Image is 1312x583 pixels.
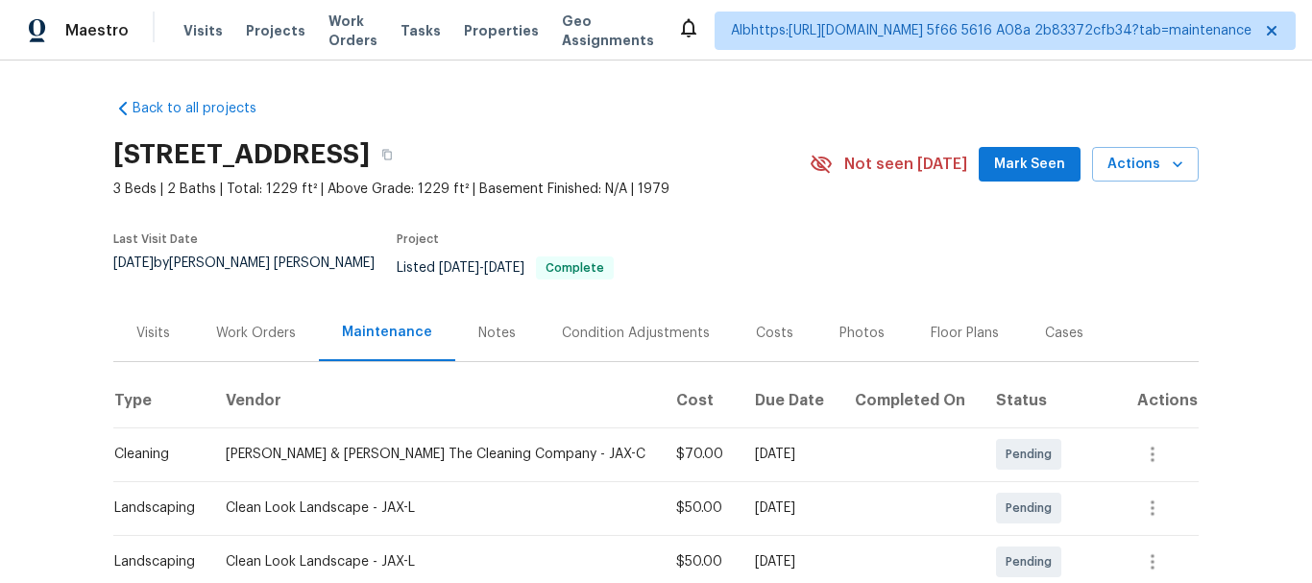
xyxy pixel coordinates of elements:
[226,552,645,571] div: Clean Look Landscape - JAX-L
[397,261,614,275] span: Listed
[246,21,305,40] span: Projects
[226,445,645,464] div: [PERSON_NAME] & [PERSON_NAME] The Cleaning Company - JAX-C
[756,324,793,343] div: Costs
[1006,445,1059,464] span: Pending
[979,147,1081,182] button: Mark Seen
[65,21,129,40] span: Maestro
[1114,374,1199,427] th: Actions
[1107,153,1183,177] span: Actions
[562,324,710,343] div: Condition Adjustments
[478,324,516,343] div: Notes
[342,323,432,342] div: Maintenance
[113,145,370,164] h2: [STREET_ADDRESS]
[113,233,198,245] span: Last Visit Date
[661,374,739,427] th: Cost
[401,24,441,37] span: Tasks
[1006,498,1059,518] span: Pending
[839,374,981,427] th: Completed On
[740,374,839,427] th: Due Date
[676,498,723,518] div: $50.00
[183,21,223,40] span: Visits
[931,324,999,343] div: Floor Plans
[1092,147,1199,182] button: Actions
[370,137,404,172] button: Copy Address
[113,180,810,199] span: 3 Beds | 2 Baths | Total: 1229 ft² | Above Grade: 1229 ft² | Basement Finished: N/A | 1979
[113,256,154,270] span: [DATE]
[755,498,824,518] div: [DATE]
[114,498,195,518] div: Landscaping
[844,155,967,174] span: Not seen [DATE]
[562,12,654,50] span: Geo Assignments
[216,324,296,343] div: Work Orders
[114,552,195,571] div: Landscaping
[114,445,195,464] div: Cleaning
[484,261,524,275] span: [DATE]
[676,445,723,464] div: $70.00
[136,324,170,343] div: Visits
[113,99,298,118] a: Back to all projects
[328,12,377,50] span: Work Orders
[1045,324,1083,343] div: Cases
[994,153,1065,177] span: Mark Seen
[755,445,824,464] div: [DATE]
[113,256,397,293] div: by [PERSON_NAME] [PERSON_NAME]
[1006,552,1059,571] span: Pending
[113,374,210,427] th: Type
[464,21,539,40] span: Properties
[755,552,824,571] div: [DATE]
[676,552,723,571] div: $50.00
[839,324,885,343] div: Photos
[226,498,645,518] div: Clean Look Landscape - JAX-L
[439,261,479,275] span: [DATE]
[981,374,1114,427] th: Status
[210,374,661,427] th: Vendor
[439,261,524,275] span: -
[397,233,439,245] span: Project
[731,21,1251,40] span: Albhttps:[URL][DOMAIN_NAME] 5f66 5616 A08a 2b83372cfb34?tab=maintenance
[538,262,612,274] span: Complete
